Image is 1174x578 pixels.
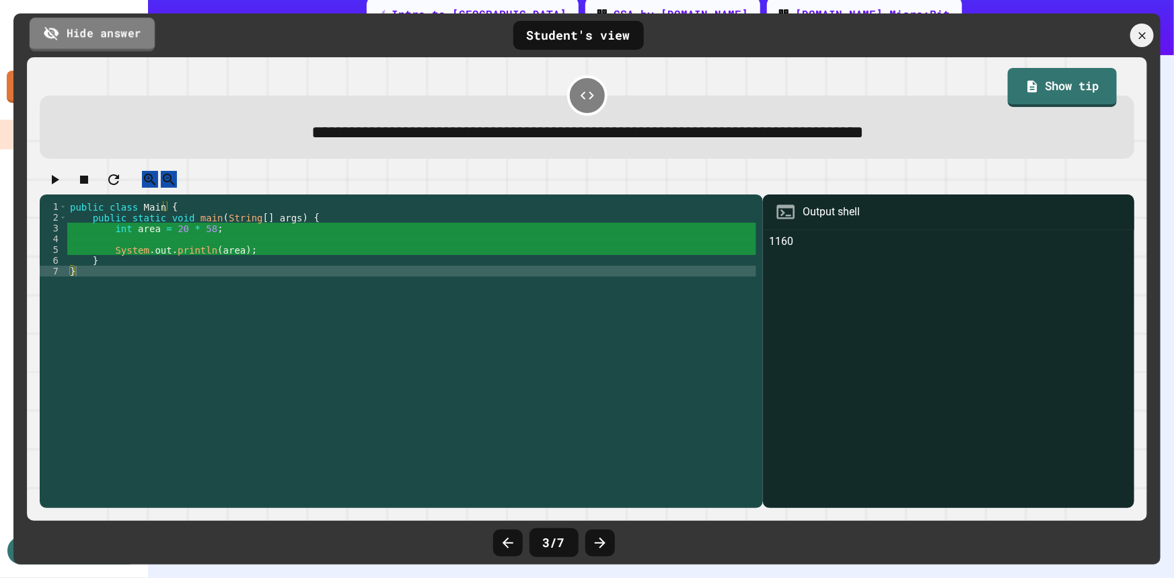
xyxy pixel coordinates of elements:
div: Output shell [803,204,860,220]
div: Student's view [513,21,644,50]
div: 3 / 7 [529,528,579,557]
div: 1 [40,201,67,212]
span: Toggle code folding, rows 2 through 6 [59,212,67,223]
div: 4 [40,233,67,244]
span: Toggle code folding, rows 1 through 7 [59,201,67,212]
div: 5 [40,244,67,255]
a: Hide answer [30,17,155,51]
a: Show tip [1008,68,1117,107]
div: 1160 [770,233,1128,509]
div: 6 [40,255,67,266]
div: 7 [40,266,67,277]
div: 2 [40,212,67,223]
div: 3 [40,223,67,233]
